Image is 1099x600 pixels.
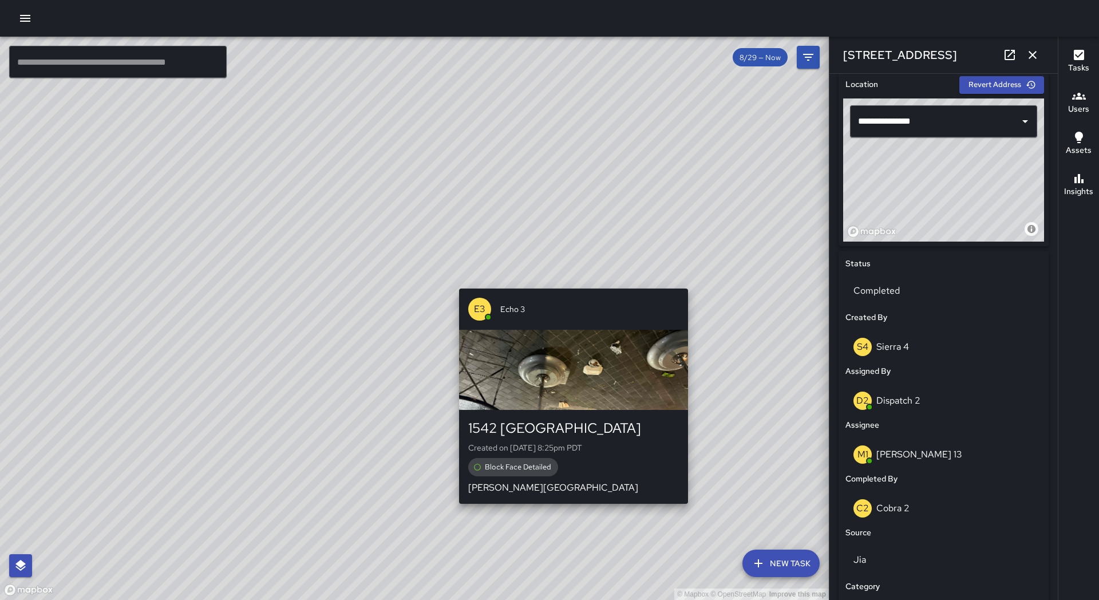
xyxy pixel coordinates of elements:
h6: Status [845,258,871,270]
h6: Created By [845,311,887,324]
h6: Tasks [1068,62,1089,74]
p: S4 [857,340,868,354]
p: E3 [474,302,485,316]
span: 8/29 — Now [733,53,788,62]
h6: Completed By [845,473,898,485]
p: Created on [DATE] 8:25pm PDT [468,442,679,453]
button: New Task [742,550,820,577]
button: Users [1058,82,1099,124]
h6: [STREET_ADDRESS] [843,46,957,64]
h6: Insights [1064,185,1093,198]
button: Open [1017,113,1033,129]
p: [PERSON_NAME][GEOGRAPHIC_DATA] [468,481,679,495]
h6: Assigned By [845,365,891,378]
h6: Assets [1066,144,1092,157]
p: Dispatch 2 [876,394,920,406]
h6: Users [1068,103,1089,116]
div: 1542 [GEOGRAPHIC_DATA] [468,419,679,437]
p: M1 [857,448,868,461]
h6: Location [845,78,878,91]
h6: Assignee [845,419,879,432]
span: Echo 3 [500,303,679,315]
p: D2 [856,394,869,408]
p: Jia [853,553,1034,567]
p: Cobra 2 [876,502,910,514]
button: Tasks [1058,41,1099,82]
h6: Category [845,581,880,593]
p: Sierra 4 [876,341,909,353]
h6: Source [845,527,871,539]
button: Filters [797,46,820,69]
p: [PERSON_NAME] 13 [876,448,962,460]
button: Revert Address [959,76,1044,94]
button: E3Echo 31542 [GEOGRAPHIC_DATA]Created on [DATE] 8:25pm PDTBlock Face Detailed[PERSON_NAME][GEOGRA... [459,289,688,504]
span: Block Face Detailed [478,462,558,472]
p: Completed [853,284,1034,298]
button: Insights [1058,165,1099,206]
p: C2 [856,502,869,515]
button: Assets [1058,124,1099,165]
